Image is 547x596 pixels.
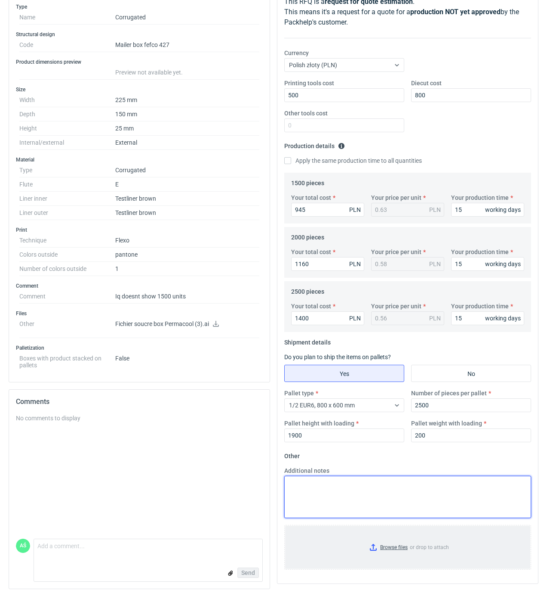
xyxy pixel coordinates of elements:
[411,398,531,412] input: 0
[19,136,115,150] dt: Internal/external
[284,354,391,360] label: Do you plan to ship the items on pallets?
[291,230,324,241] legend: 2000 pieces
[291,176,324,186] legend: 1500 pieces
[19,192,115,206] dt: Liner inner
[411,419,482,428] label: Pallet weight with loading
[237,568,259,578] button: Send
[16,310,263,317] h3: Files
[289,402,355,409] span: 1/2 EUR6, 800 x 600 mm
[284,109,328,118] label: Other tools cost
[115,93,259,107] dd: 225 mm
[16,59,263,65] h3: Product dimensions preview
[16,539,30,553] div: Adrian Świerżewski
[451,203,524,217] input: 0
[349,260,361,268] div: PLN
[284,79,334,87] label: Printing tools cost
[19,10,115,25] dt: Name
[115,69,183,76] span: Preview not available yet.
[284,88,404,102] input: 0
[451,193,509,202] label: Your production time
[289,62,337,68] span: Polish złoty (PLN)
[16,414,263,422] div: No comments to display
[451,257,524,271] input: 0
[284,365,404,382] label: Yes
[485,314,521,323] div: working days
[485,260,521,268] div: working days
[429,260,441,268] div: PLN
[451,302,509,310] label: Your production time
[115,177,259,192] dd: E
[429,314,441,323] div: PLN
[19,177,115,192] dt: Flute
[284,139,345,149] legend: Production details
[284,449,300,459] legend: Other
[16,345,263,351] h3: Palletization
[115,192,259,206] dd: Testliner brown
[115,248,259,262] dd: pantone
[284,428,404,442] input: 0
[451,248,509,256] label: Your production time
[115,351,259,369] dd: False
[284,49,309,57] label: Currency
[19,289,115,304] dt: Comment
[115,262,259,276] dd: 1
[19,93,115,107] dt: Width
[291,311,364,325] input: 0
[371,248,421,256] label: Your price per unit
[16,86,263,93] h3: Size
[16,539,30,553] figcaption: AŚ
[19,351,115,369] dt: Boxes with product stacked on pallets
[285,525,531,569] label: or drop to attach
[115,121,259,136] dd: 25 mm
[349,314,361,323] div: PLN
[19,121,115,136] dt: Height
[115,107,259,121] dd: 150 mm
[291,285,324,295] legend: 2500 pieces
[291,302,331,310] label: Your total cost
[429,205,441,214] div: PLN
[284,118,404,132] input: 0
[16,3,263,10] h3: Type
[284,389,314,397] label: Pallet type
[284,156,422,165] label: Apply the same production time to all quantities
[410,8,501,16] strong: production NOT yet approved
[115,233,259,248] dd: Flexo
[16,31,263,38] h3: Structural design
[284,466,329,475] label: Additional notes
[19,233,115,248] dt: Technique
[19,163,115,177] dt: Type
[291,248,331,256] label: Your total cost
[411,389,487,397] label: Number of pieces per pallet
[16,156,263,163] h3: Material
[115,206,259,220] dd: Testliner brown
[349,205,361,214] div: PLN
[411,88,531,102] input: 0
[371,302,421,310] label: Your price per unit
[19,107,115,121] dt: Depth
[19,38,115,52] dt: Code
[16,227,263,233] h3: Print
[19,262,115,276] dt: Number of colors outside
[19,206,115,220] dt: Liner outer
[284,335,331,346] legend: Shipment details
[115,38,259,52] dd: Mailer box fefco 427
[291,203,364,217] input: 0
[16,282,263,289] h3: Comment
[291,193,331,202] label: Your total cost
[115,136,259,150] dd: External
[411,428,531,442] input: 0
[19,317,115,338] dt: Other
[115,320,259,328] p: Fichier soucre box Permacool (3).ai
[115,10,259,25] dd: Corrugated
[16,397,263,407] h2: Comments
[19,248,115,262] dt: Colors outside
[485,205,521,214] div: working days
[115,163,259,177] dd: Corrugated
[411,365,531,382] label: No
[371,193,421,202] label: Your price per unit
[284,419,354,428] label: Pallet height with loading
[411,79,442,87] label: Diecut cost
[241,570,255,576] span: Send
[451,311,524,325] input: 0
[291,257,364,271] input: 0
